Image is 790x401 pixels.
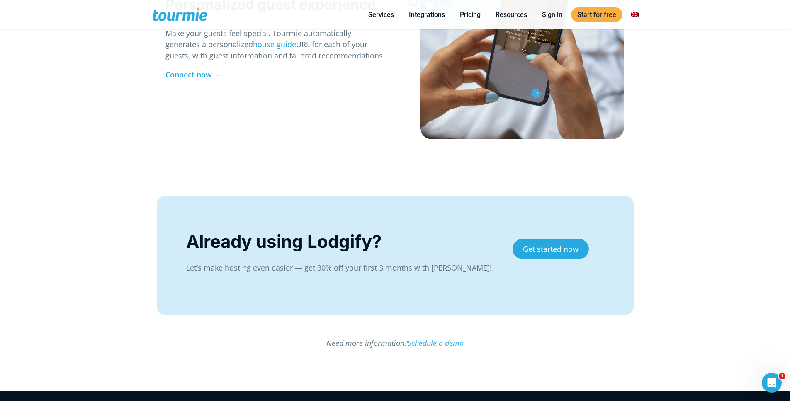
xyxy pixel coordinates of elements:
a: Integrations [403,10,451,20]
a: Pricing [454,10,487,20]
div: Already using Lodgify? [186,229,496,254]
a: Get started now [513,239,589,259]
span: 7 [779,373,785,379]
a: Schedule a demo [408,338,464,348]
a: Services [362,10,400,20]
p: Make your guests feel special. Tourmie automatically generates a personalized URL for each of you... [165,28,386,61]
em: Need more information? [326,338,464,348]
a: Start for free [571,7,622,22]
a: house guide [253,39,296,49]
p: Let’s make hosting even easier — get 30% off your first 3 months with [PERSON_NAME]! [186,262,496,273]
a: Sign in [536,10,569,20]
a: Resources [489,10,533,20]
a: Connect now → [165,70,221,80]
iframe: Intercom live chat [762,373,782,393]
